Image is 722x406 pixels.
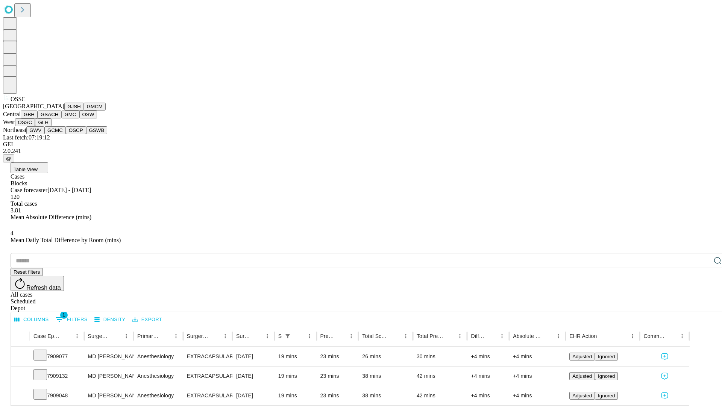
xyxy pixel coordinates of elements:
button: Adjusted [569,353,595,361]
button: Sort [543,331,553,341]
button: GBH [21,111,38,118]
div: Total Scheduled Duration [362,333,389,339]
button: OSSC [15,118,35,126]
div: 7909132 [33,367,80,386]
div: +4 mins [513,347,562,366]
span: Refresh data [26,285,61,291]
button: GSACH [38,111,61,118]
button: GWV [26,126,44,134]
button: Table View [11,162,48,173]
div: GEI [3,141,719,148]
button: GMC [61,111,79,118]
div: EXTRACAPSULAR CATARACT REMOVAL WITH [MEDICAL_DATA] [187,367,229,386]
button: Sort [294,331,304,341]
button: Menu [553,331,564,341]
span: OSSC [11,96,26,102]
button: Sort [444,331,455,341]
div: 19 mins [278,347,313,366]
button: Sort [335,331,346,341]
div: 7909048 [33,386,80,405]
button: Menu [346,331,356,341]
button: Sort [390,331,400,341]
div: 1 active filter [282,331,293,341]
span: Mean Daily Total Difference by Room (mins) [11,237,121,243]
span: Adjusted [572,354,592,359]
div: MD [PERSON_NAME] [PERSON_NAME] Md [88,367,130,386]
div: Scheduled In Room Duration [278,333,282,339]
button: Show filters [54,314,89,326]
div: [DATE] [236,347,271,366]
div: Surgery Date [236,333,251,339]
span: Northeast [3,127,26,133]
div: 26 mins [362,347,409,366]
span: 4 [11,230,14,236]
button: Menu [627,331,638,341]
div: +4 mins [471,347,505,366]
button: Menu [455,331,465,341]
div: +4 mins [471,367,505,386]
div: 38 mins [362,367,409,386]
span: 120 [11,194,20,200]
span: Reset filters [14,269,40,275]
div: Comments [643,333,665,339]
span: [DATE] - [DATE] [47,187,91,193]
div: 23 mins [320,367,355,386]
span: @ [6,156,11,161]
div: MD [PERSON_NAME] [PERSON_NAME] Md [88,347,130,366]
button: GJSH [64,103,84,111]
span: 1 [60,311,68,319]
button: GLH [35,118,51,126]
div: 23 mins [320,347,355,366]
div: 19 mins [278,367,313,386]
div: [DATE] [236,386,271,405]
span: Table View [14,167,38,172]
button: Menu [400,331,411,341]
button: Sort [160,331,171,341]
span: [GEOGRAPHIC_DATA] [3,103,64,109]
button: Expand [15,370,26,383]
button: Menu [304,331,315,341]
div: Anesthesiology [137,367,179,386]
div: EXTRACAPSULAR CATARACT REMOVAL WITH [MEDICAL_DATA] [187,347,229,366]
button: Density [93,314,127,326]
button: Menu [171,331,181,341]
button: Expand [15,389,26,403]
span: Ignored [598,354,615,359]
div: 19 mins [278,386,313,405]
button: Refresh data [11,276,64,291]
div: Anesthesiology [137,386,179,405]
span: 3.81 [11,207,21,214]
div: 38 mins [362,386,409,405]
button: Sort [598,331,608,341]
button: OSCP [66,126,86,134]
button: Sort [252,331,262,341]
span: Case forecaster [11,187,47,193]
button: Ignored [595,392,618,400]
div: +4 mins [513,386,562,405]
div: MD [PERSON_NAME] [PERSON_NAME] Md [88,386,130,405]
button: Sort [111,331,121,341]
button: Adjusted [569,372,595,380]
div: 30 mins [417,347,464,366]
button: Sort [209,331,220,341]
button: OSW [79,111,97,118]
div: EXTRACAPSULAR CATARACT REMOVAL WITH [MEDICAL_DATA] [187,386,229,405]
span: Adjusted [572,373,592,379]
span: Adjusted [572,393,592,398]
button: Menu [497,331,507,341]
button: Menu [220,331,231,341]
span: West [3,119,15,125]
button: Show filters [282,331,293,341]
span: Central [3,111,21,117]
div: Predicted In Room Duration [320,333,335,339]
button: Expand [15,350,26,364]
button: Sort [61,331,72,341]
span: Mean Absolute Difference (mins) [11,214,91,220]
button: @ [3,155,14,162]
div: 7909077 [33,347,80,366]
div: 42 mins [417,367,464,386]
button: Sort [486,331,497,341]
button: Select columns [12,314,51,326]
div: Absolute Difference [513,333,542,339]
button: Reset filters [11,268,43,276]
